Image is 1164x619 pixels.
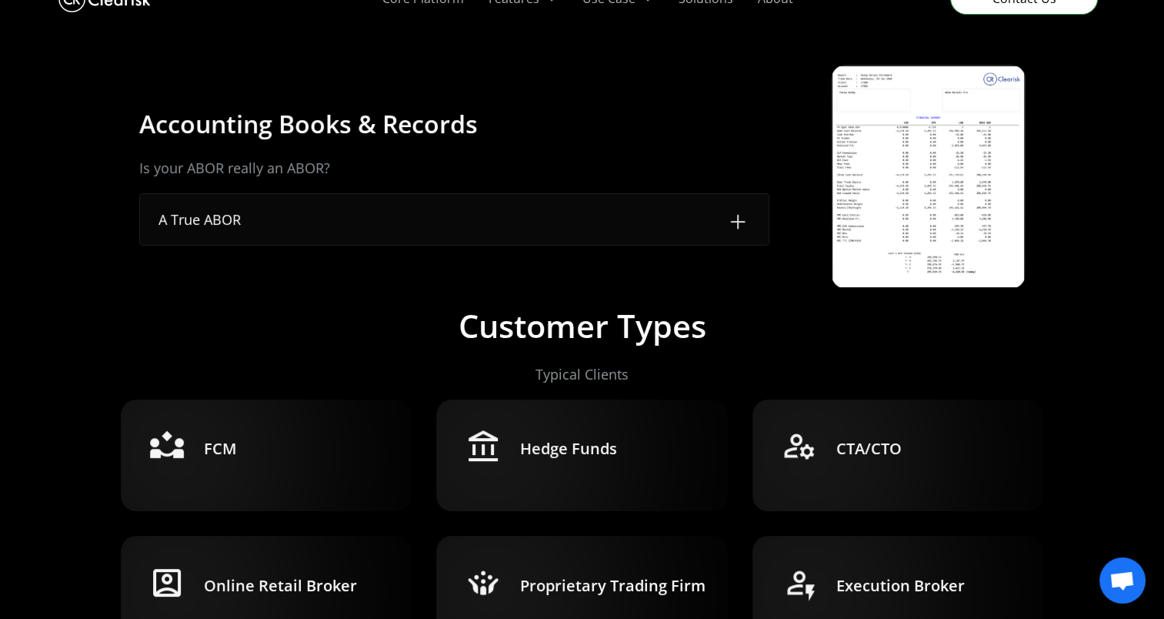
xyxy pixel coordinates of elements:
[139,158,770,179] p: Is your ABOR really an ABOR?
[158,209,241,230] div: A True ABOR
[836,438,902,460] h3: CTA/CTO
[139,108,478,140] h4: Accounting Books & Records
[204,575,357,597] h3: Online Retail Broker
[836,575,965,597] h3: Execution Broker
[1099,557,1146,604] div: Open chat
[535,364,629,385] p: Typical Clients
[459,307,706,346] h2: Customer Types
[520,575,705,597] h3: Proprietary Trading Firm
[725,209,750,234] img: Plus Icon
[520,438,617,460] h3: Hedge Funds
